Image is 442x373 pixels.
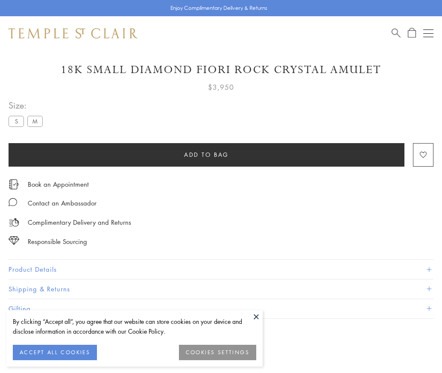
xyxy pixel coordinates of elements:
p: Enjoy Complimentary Delivery & Returns [170,4,267,12]
p: Complimentary Delivery and Returns [28,217,131,228]
img: Temple St. Clair [9,28,138,38]
button: Shipping & Returns [9,279,433,299]
span: $3,950 [208,82,234,93]
h1: 18K Small Diamond Fiori Rock Crystal Amulet [9,62,433,77]
button: Gifting [9,299,433,318]
span: Add to bag [184,150,229,159]
button: ACCEPT ALL COOKIES [13,345,97,360]
img: icon_delivery.svg [9,217,19,228]
img: icon_sourcing.svg [9,236,19,245]
button: Add to bag [9,143,404,167]
a: Book an Appointment [28,179,89,189]
a: Search [392,28,401,38]
button: Open navigation [423,28,433,38]
div: Responsible Sourcing [28,236,87,247]
div: Contact an Ambassador [28,198,97,209]
span: Size: [9,98,46,112]
a: Open Shopping Bag [408,28,416,38]
label: S [9,116,24,126]
img: MessageIcon-01_2.svg [9,198,17,206]
button: Product Details [9,260,433,279]
label: M [27,116,43,126]
div: By clicking “Accept all”, you agree that our website can store cookies on your device and disclos... [13,317,256,336]
button: COOKIES SETTINGS [179,345,256,360]
img: icon_appointment.svg [9,179,19,189]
